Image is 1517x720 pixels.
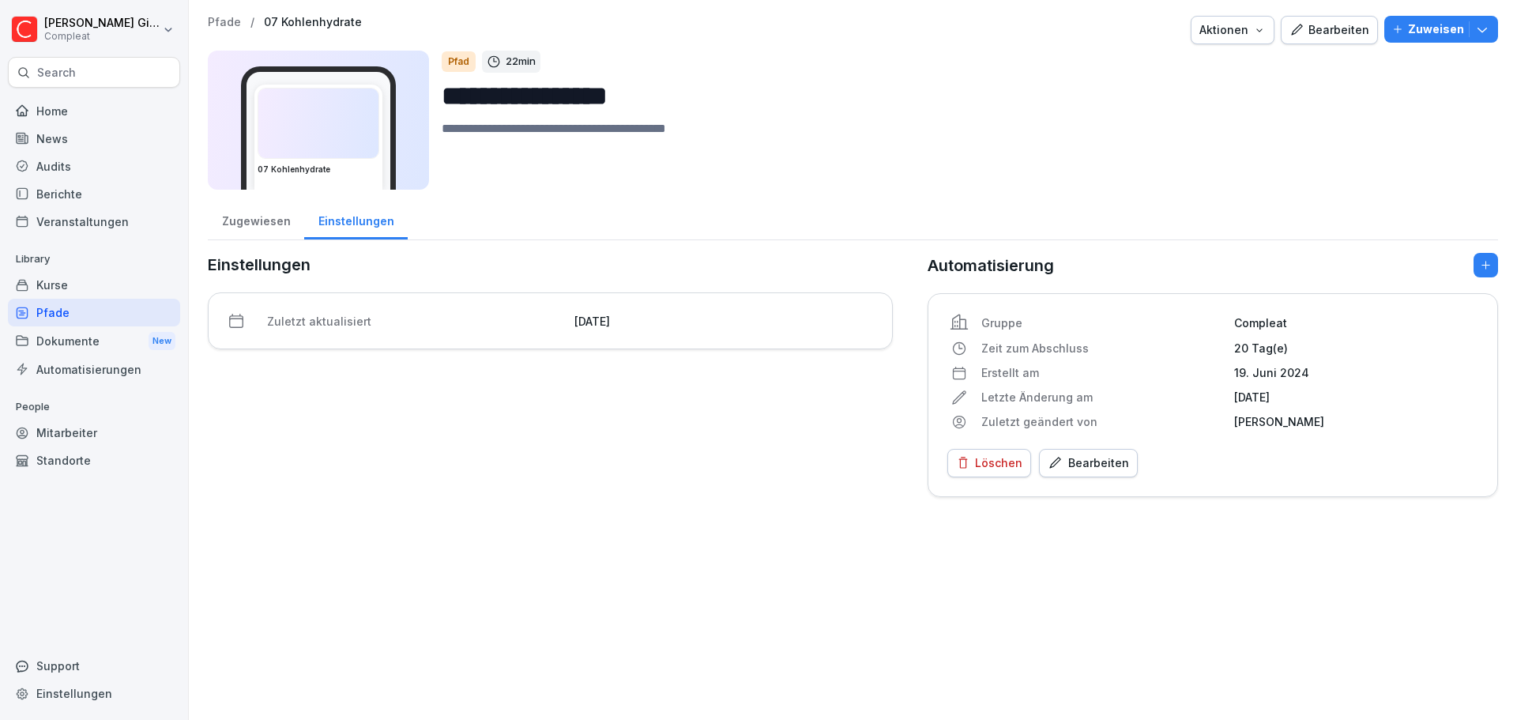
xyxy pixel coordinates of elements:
[149,332,175,350] div: New
[1281,16,1378,44] button: Bearbeiten
[44,17,160,30] p: [PERSON_NAME] Gimpel
[250,16,254,29] p: /
[947,449,1031,477] button: Löschen
[506,54,536,70] p: 22 min
[8,680,180,707] a: Einstellungen
[8,247,180,272] p: Library
[8,271,180,299] a: Kurse
[1289,21,1369,39] div: Bearbeiten
[37,65,76,81] p: Search
[8,419,180,447] a: Mitarbeiter
[8,447,180,474] a: Standorte
[267,313,565,330] p: Zuletzt aktualisiert
[208,199,304,239] a: Zugewiesen
[8,180,180,208] a: Berichte
[8,97,180,125] a: Home
[981,413,1225,430] p: Zuletzt geändert von
[1234,340,1478,356] p: 20 Tag(e)
[8,125,180,153] a: News
[8,299,180,326] a: Pfade
[208,16,241,29] a: Pfade
[264,16,362,29] a: 07 Kohlenhydrate
[1234,364,1478,381] p: 19. Juni 2024
[1199,21,1266,39] div: Aktionen
[574,313,873,330] p: [DATE]
[1384,16,1498,43] button: Zuweisen
[442,51,476,72] div: Pfad
[8,208,180,236] a: Veranstaltungen
[258,164,379,175] h3: 07 Kohlenhydrate
[8,652,180,680] div: Support
[1234,315,1478,331] p: Compleat
[1039,449,1138,477] button: Bearbeiten
[44,31,160,42] p: Compleat
[1191,16,1274,44] button: Aktionen
[981,364,1225,381] p: Erstellt am
[304,199,408,239] a: Einstellungen
[208,253,893,277] p: Einstellungen
[956,454,1022,472] div: Löschen
[981,389,1225,405] p: Letzte Änderung am
[1048,454,1129,472] div: Bearbeiten
[8,326,180,356] a: DokumenteNew
[981,315,1225,331] p: Gruppe
[981,340,1225,356] p: Zeit zum Abschluss
[1234,389,1478,405] p: [DATE]
[8,394,180,420] p: People
[8,356,180,383] a: Automatisierungen
[8,153,180,180] a: Audits
[8,326,180,356] div: Dokumente
[928,254,1054,277] p: Automatisierung
[1408,21,1464,38] p: Zuweisen
[1234,413,1478,430] p: [PERSON_NAME]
